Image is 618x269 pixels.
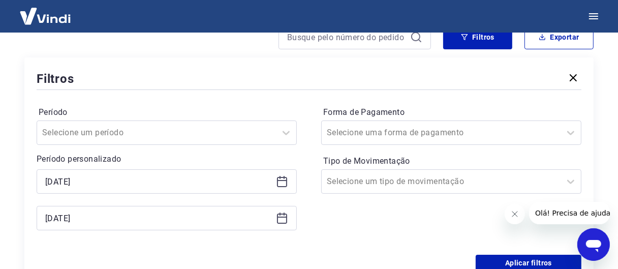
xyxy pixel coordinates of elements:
img: Vindi [12,1,78,32]
button: Exportar [524,25,594,49]
input: Data final [45,211,272,226]
iframe: Mensagem da empresa [529,202,610,224]
iframe: Fechar mensagem [505,204,525,224]
iframe: Botão para abrir a janela de mensagens [577,228,610,261]
span: Olá! Precisa de ajuda? [6,7,85,15]
label: Período [39,106,295,118]
label: Tipo de Movimentação [323,155,579,167]
label: Forma de Pagamento [323,106,579,118]
h5: Filtros [37,71,74,87]
input: Data inicial [45,174,272,189]
p: Período personalizado [37,153,297,165]
button: Filtros [443,25,512,49]
input: Busque pelo número do pedido [287,29,406,45]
